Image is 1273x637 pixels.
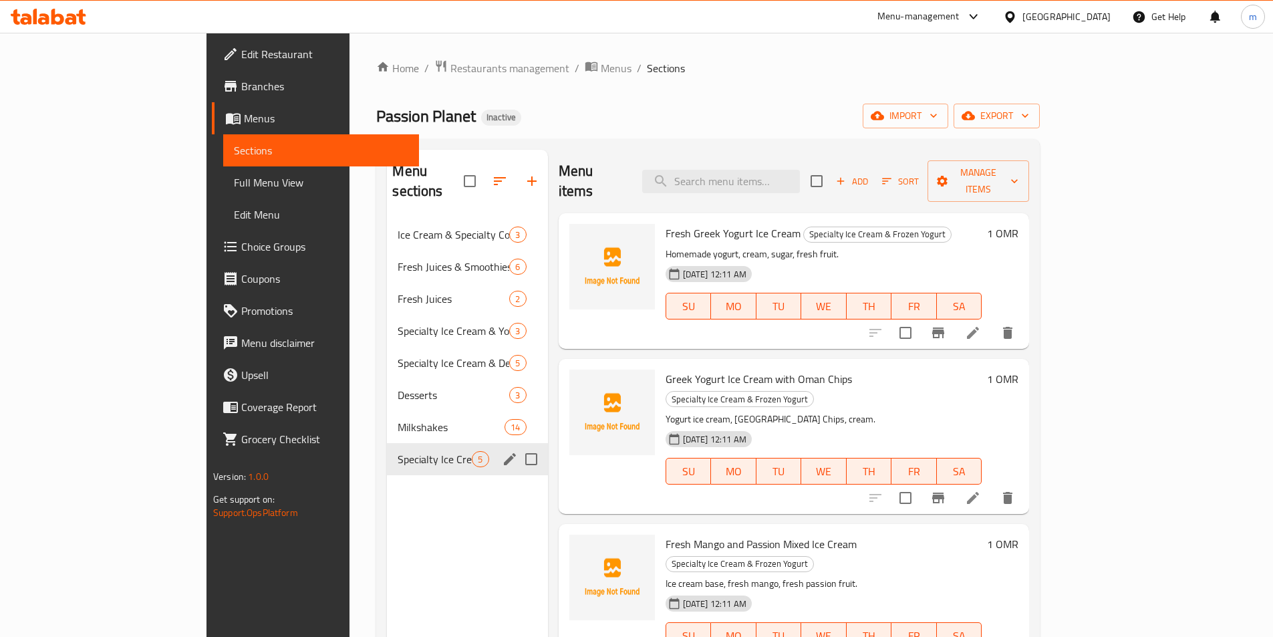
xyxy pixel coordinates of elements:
span: Promotions [241,303,408,319]
span: MO [716,462,751,481]
span: Sort [882,174,919,189]
span: Choice Groups [241,239,408,255]
button: SA [937,458,982,485]
a: Full Menu View [223,166,419,199]
li: / [637,60,642,76]
button: WE [801,293,847,320]
span: Specialty Ice Cream & Yogurt [398,323,509,339]
span: Specialty Ice Cream & Frozen Yogurt [398,451,472,467]
li: / [575,60,579,76]
a: Menu disclaimer [212,327,419,359]
span: Grocery Checklist [241,431,408,447]
img: Greek Yogurt Ice Cream with Oman Chips [569,370,655,455]
span: Sort sections [484,165,516,197]
span: Fresh Juices & Smoothies [398,259,509,275]
span: 5 [510,357,525,370]
div: Specialty Ice Cream & Frozen Yogurt [803,227,952,243]
nav: breadcrumb [376,59,1040,77]
p: Homemade yogurt, cream, sugar, fresh fruit. [666,246,982,263]
button: TH [847,293,892,320]
button: WE [801,458,847,485]
a: Edit Menu [223,199,419,231]
button: TH [847,458,892,485]
span: Ice Cream & Specialty Coffee [398,227,509,243]
span: Specialty Ice Cream & Frozen Yogurt [666,556,813,571]
a: Edit menu item [965,490,981,506]
a: Grocery Checklist [212,423,419,455]
div: items [509,227,526,243]
span: Version: [213,468,246,485]
span: Select section [803,167,831,195]
span: Get support on: [213,491,275,508]
span: export [964,108,1029,124]
span: SU [672,462,706,481]
span: SU [672,297,706,316]
span: [DATE] 12:11 AM [678,598,752,610]
li: / [424,60,429,76]
span: Desserts [398,387,509,403]
span: Branches [241,78,408,94]
a: Edit Restaurant [212,38,419,70]
button: delete [992,482,1024,514]
div: items [509,323,526,339]
h6: 1 OMR [987,224,1018,243]
a: Upsell [212,359,419,391]
div: Specialty Ice Cream & Yogurt3 [387,315,547,347]
span: Menus [244,110,408,126]
div: Milkshakes [398,419,505,435]
div: Specialty Ice Cream & Frozen Yogurt5edit [387,443,547,475]
span: Select to update [891,319,920,347]
span: Specialty Ice Cream & Frozen Yogurt [804,227,951,242]
button: TU [756,458,802,485]
img: Fresh Mango and Passion Mixed Ice Cream [569,535,655,620]
span: Sections [234,142,408,158]
span: Passion Planet [376,101,476,131]
button: Sort [879,171,922,192]
span: TH [852,297,887,316]
span: WE [807,297,841,316]
a: Coverage Report [212,391,419,423]
h2: Menu items [559,161,626,201]
div: Menu-management [877,9,960,25]
a: Menus [585,59,631,77]
div: items [509,291,526,307]
span: Coverage Report [241,399,408,415]
span: Restaurants management [450,60,569,76]
a: Branches [212,70,419,102]
span: FR [897,462,932,481]
div: items [509,259,526,275]
a: Sections [223,134,419,166]
span: Upsell [241,367,408,383]
h6: 1 OMR [987,370,1018,388]
nav: Menu sections [387,213,547,481]
span: 5 [472,453,488,466]
div: [GEOGRAPHIC_DATA] [1022,9,1111,24]
div: Fresh Juices & Smoothies6 [387,251,547,283]
span: Full Menu View [234,174,408,190]
button: FR [891,293,937,320]
button: delete [992,317,1024,349]
span: 1.0.0 [248,468,269,485]
span: Edit Restaurant [241,46,408,62]
span: Greek Yogurt Ice Cream with Oman Chips [666,369,852,389]
span: Add item [831,171,873,192]
div: Inactive [481,110,521,126]
div: items [472,451,488,467]
img: Fresh Greek Yogurt Ice Cream [569,224,655,309]
button: Branch-specific-item [922,317,954,349]
span: Specialty Ice Cream & Frozen Yogurt [666,392,813,407]
button: SU [666,458,711,485]
div: Specialty Ice Cream & Desserts5 [387,347,547,379]
span: Inactive [481,112,521,123]
p: Yogurt ice cream, [GEOGRAPHIC_DATA] Chips, cream. [666,411,982,428]
div: items [509,355,526,371]
span: SA [942,297,977,316]
span: Select to update [891,484,920,512]
div: Milkshakes14 [387,411,547,443]
div: Ice Cream & Specialty Coffee3 [387,219,547,251]
a: Choice Groups [212,231,419,263]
